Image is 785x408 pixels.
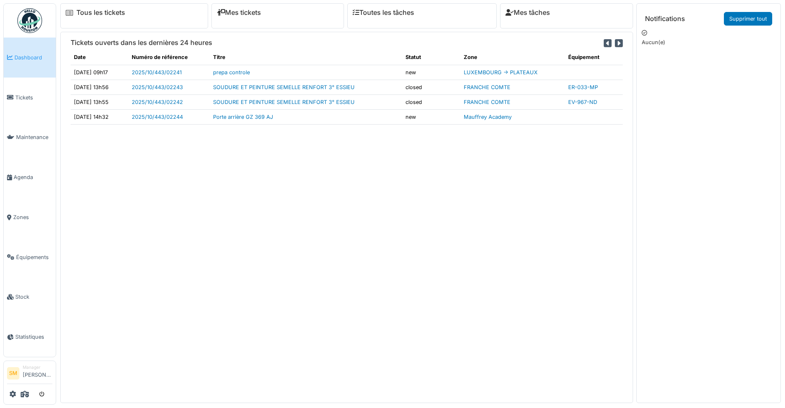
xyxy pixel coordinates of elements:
td: [DATE] 13h56 [71,80,128,94]
a: Mauffrey Academy [464,114,512,120]
th: Numéro de référence [128,50,210,65]
td: new [402,110,460,125]
td: [DATE] 09h17 [71,65,128,80]
span: Agenda [14,173,52,181]
a: Statistiques [4,317,56,357]
a: Zones [4,197,56,237]
a: 2025/10/443/02241 [132,69,182,75]
th: Zone [460,50,565,65]
li: SM [7,367,19,380]
li: [PERSON_NAME] [23,364,52,382]
a: Porte arrière GZ 369 AJ [213,114,273,120]
a: Équipements [4,237,56,277]
th: Date [71,50,128,65]
a: Tickets [4,78,56,118]
a: SM Manager[PERSON_NAME] [7,364,52,384]
a: SOUDURE ET PEINTURE SEMELLE RENFORT 3° ESSIEU [213,84,355,90]
td: [DATE] 14h32 [71,110,128,125]
a: Dashboard [4,38,56,78]
th: Titre [210,50,402,65]
a: Toutes les tâches [353,9,414,17]
img: Badge_color-CXgf-gQk.svg [17,8,42,33]
span: Stock [15,293,52,301]
span: Zones [13,213,52,221]
td: closed [402,80,460,94]
th: Équipement [565,50,623,65]
span: Dashboard [14,54,52,61]
a: Maintenance [4,118,56,158]
a: FRANCHE COMTE [464,99,510,105]
th: Statut [402,50,460,65]
p: Aucun(e) [642,38,776,46]
td: new [402,65,460,80]
a: Stock [4,277,56,317]
a: prepa controle [213,69,250,75]
span: Équipements [16,253,52,261]
a: FRANCHE COMTE [464,84,510,90]
a: 2025/10/443/02244 [132,114,183,120]
td: closed [402,94,460,109]
a: EV-967-ND [568,99,597,105]
a: Supprimer tout [724,12,772,26]
h6: Notifications [645,15,685,23]
span: Statistiques [15,333,52,341]
a: 2025/10/443/02243 [132,84,183,90]
a: Agenda [4,157,56,197]
h6: Tickets ouverts dans les dernières 24 heures [71,39,212,47]
a: Tous les tickets [76,9,125,17]
a: Mes tickets [217,9,261,17]
a: LUXEMBOURG -> PLATEAUX [464,69,538,75]
a: 2025/10/443/02242 [132,99,183,105]
div: Manager [23,364,52,370]
a: ER-033-MP [568,84,598,90]
span: Tickets [15,94,52,101]
a: Mes tâches [505,9,550,17]
td: [DATE] 13h55 [71,94,128,109]
a: SOUDURE ET PEINTURE SEMELLE RENFORT 3° ESSIEU [213,99,355,105]
span: Maintenance [16,133,52,141]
